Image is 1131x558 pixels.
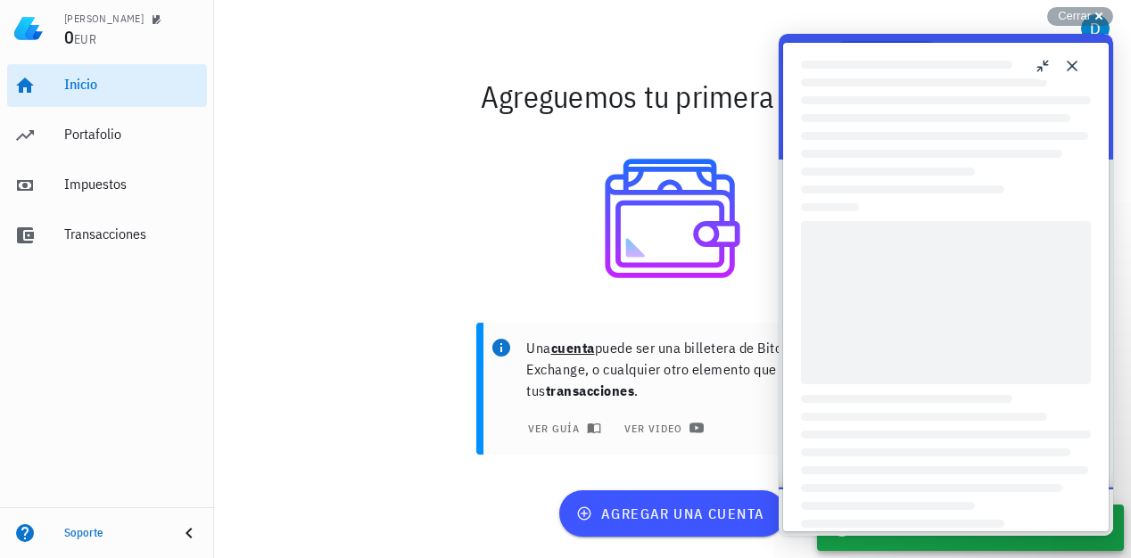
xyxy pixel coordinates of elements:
div: Portafolio [64,126,200,143]
a: Portafolio [7,114,207,157]
span: agregar una cuenta [580,505,764,522]
span: 0 [64,25,74,49]
span: ver video [623,421,700,435]
a: Impuestos [7,164,207,207]
button: ver guía [516,415,609,440]
div: Agreguemos tu primera cuenta [214,68,1131,125]
div: Soporte [64,526,164,540]
div: Inicio [64,76,200,93]
b: cuenta [551,339,595,357]
div: [PERSON_NAME] [64,12,144,26]
p: Una puede ser una billetera de Bitcoin, un Exchange, o cualquier otro elemento que contenga tus . [526,337,854,401]
span: ver guía [526,421,598,435]
span: EUR [74,31,96,47]
span: Cerrar [1058,9,1091,22]
b: transacciones [546,382,635,399]
button: agregar una cuenta [559,490,785,537]
div: Impuestos [64,176,200,193]
a: Transacciones [7,214,207,257]
a: Inicio [7,64,207,107]
div: Transacciones [64,226,200,242]
div: avatar [1081,14,1110,43]
button: Cerrar [1047,7,1113,26]
img: LedgiFi [14,14,43,43]
iframe: Help Scout Beacon - Live Chat, Contact Form, and Knowledge Base [779,34,1113,536]
a: ver video [612,415,712,440]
